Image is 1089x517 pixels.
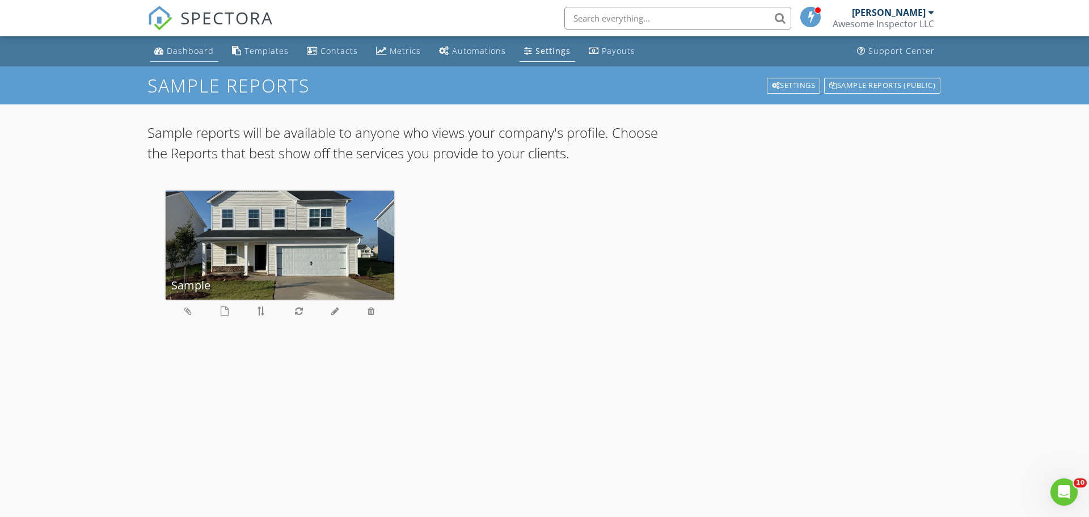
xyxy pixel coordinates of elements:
[766,77,822,95] a: Settings
[150,41,218,62] a: Dashboard
[824,78,940,94] div: Sample Reports (public)
[833,18,934,30] div: Awesome Inspector LLC
[767,78,821,94] div: Settings
[535,45,571,56] div: Settings
[584,41,640,62] a: Payouts
[180,6,273,30] span: SPECTORA
[320,45,358,56] div: Contacts
[244,45,289,56] div: Templates
[1074,478,1087,487] span: 10
[520,41,575,62] a: Settings
[852,7,926,18] div: [PERSON_NAME]
[147,123,677,163] p: Sample reports will be available to anyone who views your company's profile. Choose the Reports t...
[302,41,362,62] a: Contacts
[852,41,939,62] a: Support Center
[372,41,425,62] a: Metrics
[602,45,635,56] div: Payouts
[823,77,942,95] a: Sample Reports (public)
[564,7,791,30] input: Search everything...
[452,45,506,56] div: Automations
[147,75,942,95] h1: Sample Reports
[167,45,214,56] div: Dashboard
[147,6,172,31] img: The Best Home Inspection Software - Spectora
[1050,478,1078,506] iframe: Intercom live chat
[147,15,273,39] a: SPECTORA
[434,41,510,62] a: Automations (Basic)
[390,45,421,56] div: Metrics
[227,41,293,62] a: Templates
[868,45,935,56] div: Support Center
